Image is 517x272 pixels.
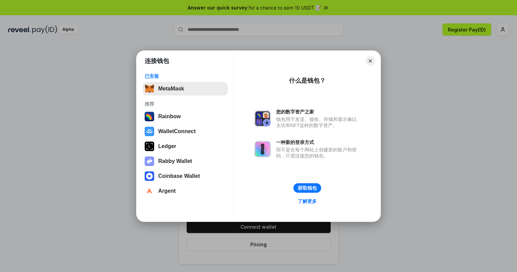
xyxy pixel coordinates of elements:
button: 获取钱包 [293,183,321,193]
div: 什么是钱包？ [289,77,326,85]
div: 推荐 [145,101,226,107]
img: svg+xml,%3Csvg%20width%3D%2228%22%20height%3D%2228%22%20viewBox%3D%220%200%2028%2028%22%20fill%3D... [145,171,154,181]
div: MetaMask [158,86,184,92]
img: svg+xml,%3Csvg%20xmlns%3D%22http%3A%2F%2Fwww.w3.org%2F2000%2Fsvg%22%20fill%3D%22none%22%20viewBox... [254,141,271,157]
div: 钱包用于发送、接收、存储和显示像以太坊和NFT这样的数字资产。 [276,116,360,128]
div: Ledger [158,143,176,149]
button: WalletConnect [143,125,228,138]
div: Rabby Wallet [158,158,192,164]
a: 了解更多 [294,197,321,206]
div: 获取钱包 [298,185,317,191]
div: 您的数字资产之家 [276,109,360,115]
img: svg+xml,%3Csvg%20xmlns%3D%22http%3A%2F%2Fwww.w3.org%2F2000%2Fsvg%22%20fill%3D%22none%22%20viewBox... [145,156,154,166]
div: 已安装 [145,73,226,79]
button: Rabby Wallet [143,154,228,168]
div: 一种新的登录方式 [276,139,360,145]
div: Rainbow [158,113,181,120]
img: svg+xml,%3Csvg%20xmlns%3D%22http%3A%2F%2Fwww.w3.org%2F2000%2Fsvg%22%20width%3D%2228%22%20height%3... [145,142,154,151]
div: Coinbase Wallet [158,173,200,179]
button: Argent [143,184,228,198]
h1: 连接钱包 [145,57,169,65]
div: 而不是在每个网站上创建新的账户和密码，只需连接您的钱包。 [276,147,360,159]
div: 了解更多 [298,198,317,204]
img: svg+xml,%3Csvg%20xmlns%3D%22http%3A%2F%2Fwww.w3.org%2F2000%2Fsvg%22%20fill%3D%22none%22%20viewBox... [254,110,271,127]
button: MetaMask [143,82,228,96]
img: svg+xml,%3Csvg%20width%3D%2228%22%20height%3D%2228%22%20viewBox%3D%220%200%2028%2028%22%20fill%3D... [145,127,154,136]
img: svg+xml,%3Csvg%20fill%3D%22none%22%20height%3D%2233%22%20viewBox%3D%220%200%2035%2033%22%20width%... [145,84,154,93]
img: svg+xml,%3Csvg%20width%3D%2228%22%20height%3D%2228%22%20viewBox%3D%220%200%2028%2028%22%20fill%3D... [145,186,154,196]
div: Argent [158,188,176,194]
img: svg+xml,%3Csvg%20width%3D%22120%22%20height%3D%22120%22%20viewBox%3D%220%200%20120%20120%22%20fil... [145,112,154,121]
div: WalletConnect [158,128,196,134]
button: Ledger [143,140,228,153]
button: Coinbase Wallet [143,169,228,183]
button: Rainbow [143,110,228,123]
button: Close [366,56,375,66]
